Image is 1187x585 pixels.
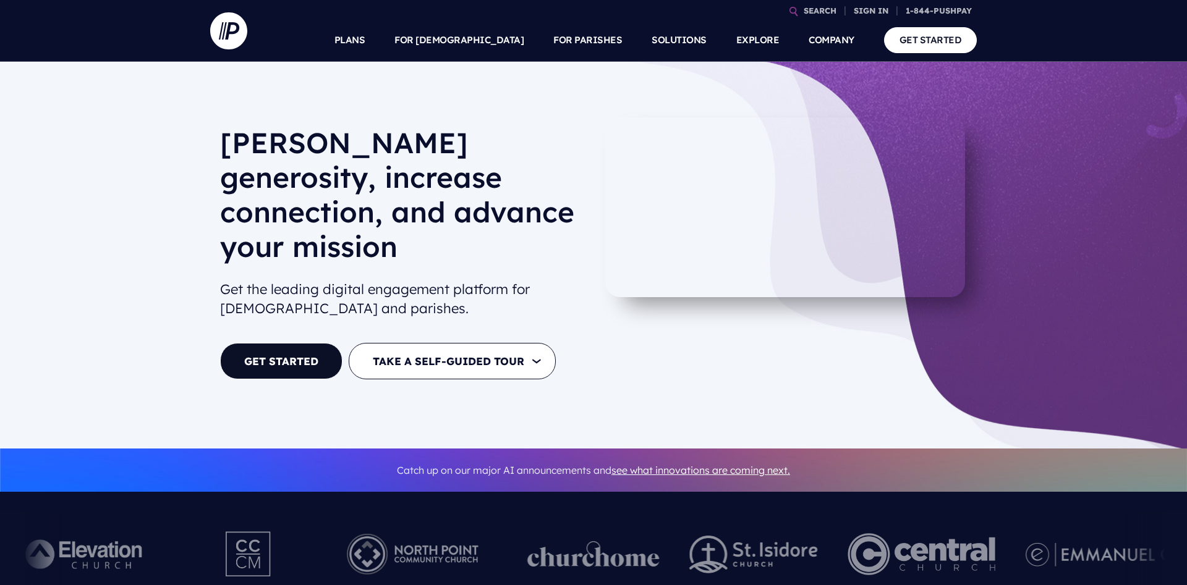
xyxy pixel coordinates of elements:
[334,19,365,62] a: PLANS
[220,275,584,323] h2: Get the leading digital engagement platform for [DEMOGRAPHIC_DATA] and parishes.
[220,125,584,274] h1: [PERSON_NAME] generosity, increase connection, and advance your mission
[527,541,660,567] img: pp_logos_1
[884,27,977,53] a: GET STARTED
[220,343,342,379] a: GET STARTED
[220,457,967,484] p: Catch up on our major AI announcements and
[611,464,790,476] a: see what innovations are coming next.
[736,19,780,62] a: EXPLORE
[689,536,818,573] img: pp_logos_2
[349,343,556,379] button: TAKE A SELF-GUIDED TOUR
[394,19,524,62] a: FOR [DEMOGRAPHIC_DATA]
[809,19,854,62] a: COMPANY
[553,19,622,62] a: FOR PARISHES
[652,19,707,62] a: SOLUTIONS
